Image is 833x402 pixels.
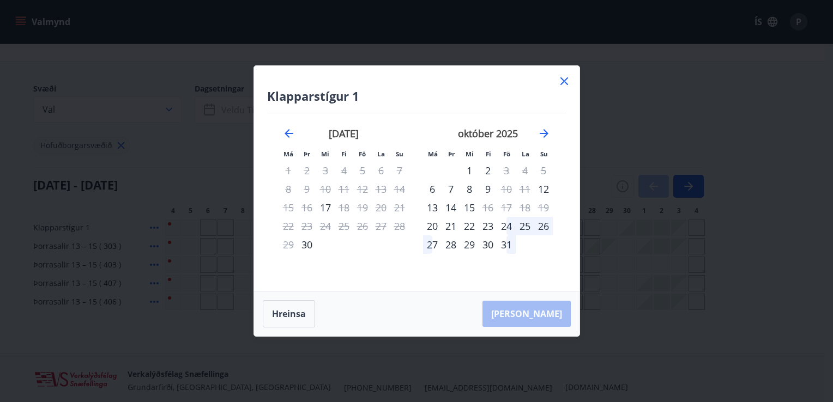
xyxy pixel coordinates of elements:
[335,198,353,217] div: Aðeins útritun í boði
[442,217,460,235] td: Choose þriðjudagur, 21. október 2025 as your check-in date. It’s available.
[479,198,497,217] div: Aðeins útritun í boði
[442,198,460,217] td: Choose þriðjudagur, 14. október 2025 as your check-in date. It’s available.
[534,217,553,235] td: Choose sunnudagur, 26. október 2025 as your check-in date. It’s available.
[279,161,298,180] td: Not available. mánudagur, 1. september 2025
[316,217,335,235] td: Not available. miðvikudagur, 24. september 2025
[423,180,442,198] div: Aðeins innritun í boði
[460,180,479,198] td: Choose miðvikudagur, 8. október 2025 as your check-in date. It’s available.
[353,198,372,217] td: Not available. föstudagur, 19. september 2025
[377,150,385,158] small: La
[316,198,335,217] div: Aðeins innritun í boði
[534,180,553,198] div: Aðeins innritun í boði
[479,161,497,180] td: Choose fimmtudagur, 2. október 2025 as your check-in date. It’s available.
[267,88,566,104] h4: Klapparstígur 1
[460,161,479,180] div: 1
[353,217,372,235] td: Not available. föstudagur, 26. september 2025
[458,127,518,140] strong: október 2025
[423,217,442,235] div: Aðeins innritun í boði
[335,198,353,217] td: Not available. fimmtudagur, 18. september 2025
[534,217,553,235] div: 26
[298,235,316,254] td: Choose þriðjudagur, 30. september 2025 as your check-in date. It’s available.
[460,198,479,217] div: 15
[316,198,335,217] td: Choose miðvikudagur, 17. september 2025 as your check-in date. It’s available.
[335,180,353,198] td: Not available. fimmtudagur, 11. september 2025
[516,180,534,198] td: Not available. laugardagur, 11. október 2025
[390,198,409,217] td: Not available. sunnudagur, 21. september 2025
[516,217,534,235] div: 25
[390,180,409,198] td: Not available. sunnudagur, 14. september 2025
[448,150,455,158] small: Þr
[497,180,516,198] div: Aðeins útritun í boði
[442,198,460,217] div: 14
[479,235,497,254] div: 30
[497,217,516,235] td: Choose föstudagur, 24. október 2025 as your check-in date. It’s available.
[442,235,460,254] td: Choose þriðjudagur, 28. október 2025 as your check-in date. It’s available.
[298,235,316,254] div: Aðeins innritun í boði
[534,161,553,180] td: Not available. sunnudagur, 5. október 2025
[329,127,359,140] strong: [DATE]
[298,161,316,180] td: Not available. þriðjudagur, 2. september 2025
[316,180,335,198] td: Not available. miðvikudagur, 10. september 2025
[460,180,479,198] div: 8
[353,180,372,198] td: Not available. föstudagur, 12. september 2025
[497,161,516,180] td: Not available. föstudagur, 3. október 2025
[442,217,460,235] div: 21
[497,235,516,254] div: 31
[538,127,551,140] div: Move forward to switch to the next month.
[497,235,516,254] td: Choose föstudagur, 31. október 2025 as your check-in date. It’s available.
[423,217,442,235] td: Choose mánudagur, 20. október 2025 as your check-in date. It’s available.
[479,180,497,198] td: Choose fimmtudagur, 9. október 2025 as your check-in date. It’s available.
[263,300,315,327] button: Hreinsa
[390,161,409,180] td: Not available. sunnudagur, 7. september 2025
[479,235,497,254] td: Choose fimmtudagur, 30. október 2025 as your check-in date. It’s available.
[372,180,390,198] td: Not available. laugardagur, 13. september 2025
[279,235,298,254] td: Not available. mánudagur, 29. september 2025
[460,217,479,235] div: 22
[466,150,474,158] small: Mi
[279,198,298,217] td: Not available. mánudagur, 15. september 2025
[279,180,298,198] td: Not available. mánudagur, 8. september 2025
[460,235,479,254] td: Choose miðvikudagur, 29. október 2025 as your check-in date. It’s available.
[298,198,316,217] td: Not available. þriðjudagur, 16. september 2025
[479,161,497,180] div: 2
[534,180,553,198] td: Choose sunnudagur, 12. október 2025 as your check-in date. It’s available.
[460,198,479,217] td: Choose miðvikudagur, 15. október 2025 as your check-in date. It’s available.
[460,161,479,180] td: Choose miðvikudagur, 1. október 2025 as your check-in date. It’s available.
[497,217,516,235] div: 24
[298,180,316,198] td: Not available. þriðjudagur, 9. september 2025
[479,217,497,235] td: Choose fimmtudagur, 23. október 2025 as your check-in date. It’s available.
[479,198,497,217] td: Not available. fimmtudagur, 16. október 2025
[428,150,438,158] small: Má
[372,161,390,180] td: Not available. laugardagur, 6. september 2025
[486,150,491,158] small: Fi
[396,150,403,158] small: Su
[423,235,442,254] div: 27
[460,217,479,235] td: Choose miðvikudagur, 22. október 2025 as your check-in date. It’s available.
[279,217,298,235] td: Not available. mánudagur, 22. september 2025
[503,150,510,158] small: Fö
[372,217,390,235] td: Not available. laugardagur, 27. september 2025
[267,113,566,278] div: Calendar
[442,235,460,254] div: 28
[282,127,295,140] div: Move backward to switch to the previous month.
[316,161,335,180] td: Not available. miðvikudagur, 3. september 2025
[442,180,460,198] td: Choose þriðjudagur, 7. október 2025 as your check-in date. It’s available.
[304,150,310,158] small: Þr
[423,198,442,217] div: 13
[516,217,534,235] td: Choose laugardagur, 25. október 2025 as your check-in date. It’s available.
[442,180,460,198] div: 7
[335,161,353,180] td: Not available. fimmtudagur, 4. september 2025
[516,198,534,217] td: Not available. laugardagur, 18. október 2025
[534,198,553,217] td: Not available. sunnudagur, 19. október 2025
[423,180,442,198] td: Choose mánudagur, 6. október 2025 as your check-in date. It’s available.
[497,161,516,180] div: Aðeins útritun í boði
[372,198,390,217] td: Not available. laugardagur, 20. september 2025
[283,150,293,158] small: Má
[298,217,316,235] td: Not available. þriðjudagur, 23. september 2025
[497,180,516,198] td: Not available. föstudagur, 10. október 2025
[335,217,353,235] td: Not available. fimmtudagur, 25. september 2025
[341,150,347,158] small: Fi
[479,180,497,198] div: 9
[423,198,442,217] td: Choose mánudagur, 13. október 2025 as your check-in date. It’s available.
[321,150,329,158] small: Mi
